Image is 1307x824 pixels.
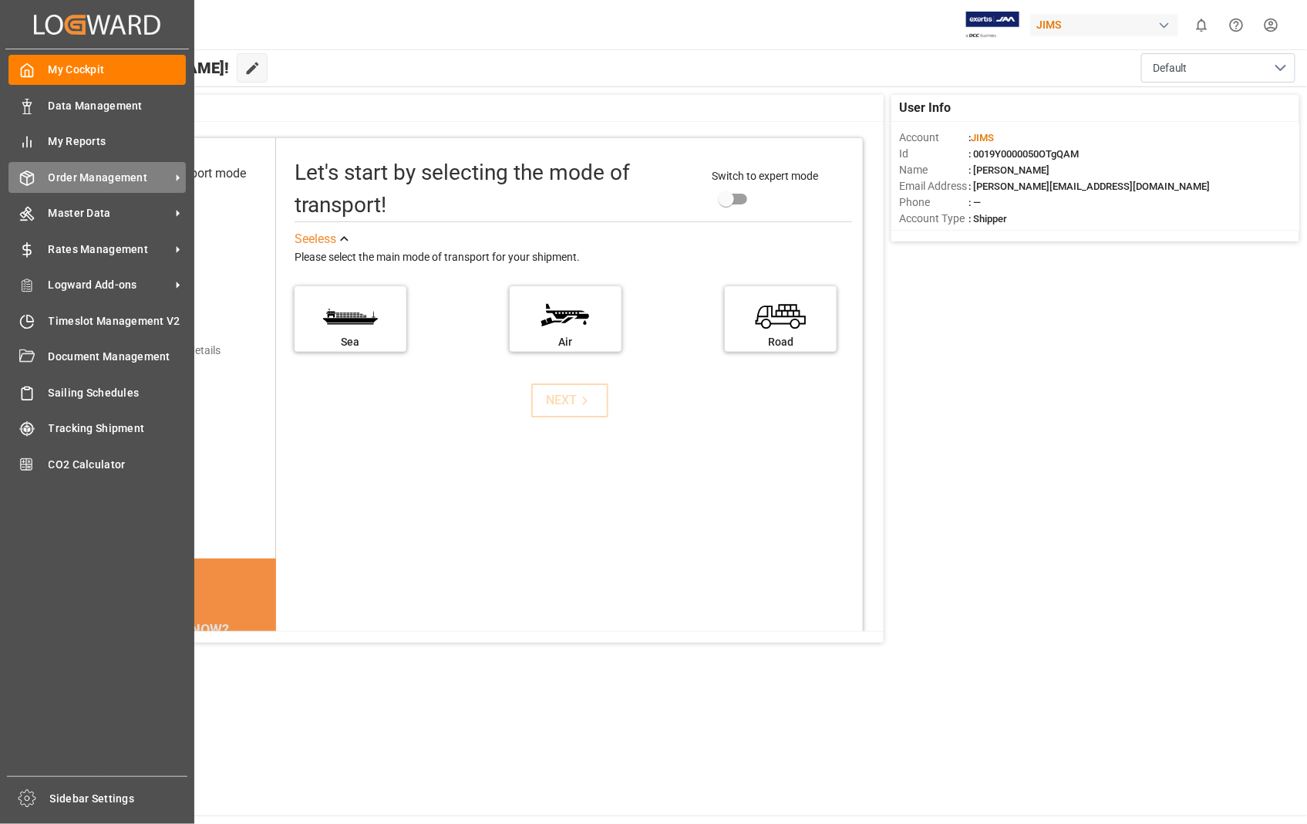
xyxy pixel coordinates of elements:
[8,342,186,372] a: Document Management
[8,377,186,407] a: Sailing Schedules
[49,98,187,114] span: Data Management
[8,449,186,479] a: CO2 Calculator
[1219,8,1254,42] button: Help Center
[531,383,608,417] button: NEXT
[49,313,187,329] span: Timeslot Management V2
[899,99,951,117] span: User Info
[49,62,187,78] span: My Cockpit
[712,170,818,182] span: Switch to expert mode
[968,148,1079,160] span: : 0019Y0000050OTgQAM
[966,12,1019,39] img: Exertis%20JAM%20-%20Email%20Logo.jpg_1722504956.jpg
[124,343,221,359] div: Add shipping details
[899,178,968,194] span: Email Address
[8,90,186,120] a: Data Management
[49,241,170,258] span: Rates Management
[968,164,1049,176] span: : [PERSON_NAME]
[733,334,829,350] div: Road
[295,157,696,221] div: Let's start by selecting the mode of transport!
[8,414,186,444] a: Tracking Shipment
[899,211,968,227] span: Account Type
[49,420,187,437] span: Tracking Shipment
[49,205,170,221] span: Master Data
[295,248,853,267] div: Please select the main mode of transport for your shipment.
[546,391,593,410] div: NEXT
[1030,14,1178,36] div: JIMS
[49,349,187,365] span: Document Management
[49,277,170,293] span: Logward Add-ons
[49,170,170,186] span: Order Management
[899,146,968,162] span: Id
[295,230,336,248] div: See less
[1141,53,1295,83] button: open menu
[8,55,186,85] a: My Cockpit
[50,791,188,807] span: Sidebar Settings
[968,181,1210,192] span: : [PERSON_NAME][EMAIL_ADDRESS][DOMAIN_NAME]
[49,457,187,473] span: CO2 Calculator
[899,162,968,178] span: Name
[49,385,187,401] span: Sailing Schedules
[1030,10,1184,39] button: JIMS
[968,213,1007,225] span: : Shipper
[302,334,399,350] div: Sea
[968,197,981,208] span: : —
[899,194,968,211] span: Phone
[1153,60,1187,76] span: Default
[968,132,994,144] span: :
[8,127,186,157] a: My Reports
[1184,8,1219,42] button: show 0 new notifications
[517,334,614,350] div: Air
[971,132,994,144] span: JIMS
[8,306,186,336] a: Timeslot Management V2
[49,133,187,150] span: My Reports
[899,130,968,146] span: Account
